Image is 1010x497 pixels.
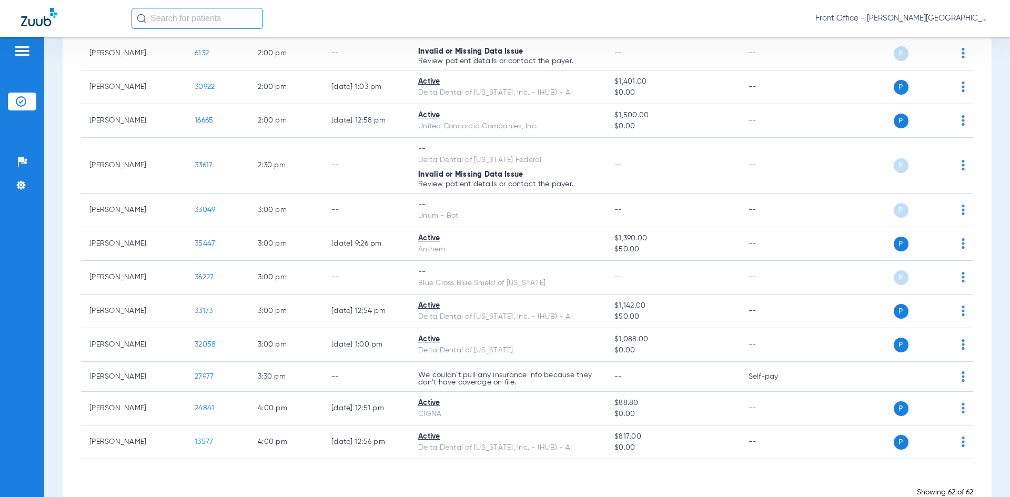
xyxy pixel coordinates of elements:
td: 3:00 PM [249,194,323,227]
td: [PERSON_NAME] [81,194,186,227]
span: $0.00 [614,121,731,132]
span: $1,142.00 [614,300,731,311]
div: Delta Dental of [US_STATE], Inc. - (HUB) - AI [418,87,598,98]
span: -- [614,161,622,169]
td: [PERSON_NAME] [81,138,186,194]
td: -- [740,392,811,425]
input: Search for patients [132,8,263,29]
img: group-dot-blue.svg [962,437,965,447]
span: $0.00 [614,409,731,420]
td: 3:00 PM [249,295,323,328]
span: $817.00 [614,431,731,442]
span: $1,390.00 [614,233,731,244]
span: 27977 [195,373,214,380]
img: group-dot-blue.svg [962,272,965,282]
span: P [894,46,908,61]
img: group-dot-blue.svg [962,82,965,92]
img: group-dot-blue.svg [962,115,965,126]
td: 3:00 PM [249,328,323,362]
td: [PERSON_NAME] [81,362,186,392]
td: [DATE] 9:26 PM [323,227,410,261]
span: Invalid or Missing Data Issue [418,48,523,55]
img: group-dot-blue.svg [962,205,965,215]
p: Review patient details or contact the payer. [418,57,598,65]
td: [PERSON_NAME] [81,37,186,70]
div: Active [418,110,598,121]
td: 3:00 PM [249,261,323,295]
div: Delta Dental of [US_STATE] [418,345,598,356]
span: 30922 [195,83,215,90]
td: -- [740,194,811,227]
img: group-dot-blue.svg [962,339,965,350]
span: 33617 [195,161,213,169]
span: 24841 [195,404,214,412]
span: $1,500.00 [614,110,731,121]
img: hamburger-icon [14,45,31,57]
div: Delta Dental of [US_STATE], Inc. - (HUB) - AI [418,442,598,453]
td: 2:00 PM [249,104,323,138]
span: P [894,270,908,285]
td: 4:00 PM [249,425,323,459]
span: 16665 [195,117,213,124]
img: Search Icon [137,14,146,23]
span: $0.00 [614,345,731,356]
td: [PERSON_NAME] [81,227,186,261]
span: -- [614,373,622,380]
td: -- [323,261,410,295]
div: CIGNA [418,409,598,420]
span: -- [614,273,622,281]
div: United Concordia Companies, Inc. [418,121,598,132]
span: $50.00 [614,311,731,322]
span: Invalid or Missing Data Issue [418,171,523,178]
iframe: Chat Widget [957,447,1010,497]
div: -- [418,144,598,155]
img: group-dot-blue.svg [962,403,965,413]
td: [PERSON_NAME] [81,425,186,459]
img: group-dot-blue.svg [962,371,965,382]
td: [DATE] 12:54 PM [323,295,410,328]
td: -- [740,138,811,194]
div: Delta Dental of [US_STATE], Inc. - (HUB) - AI [418,311,598,322]
span: P [894,114,908,128]
span: 6132 [195,49,209,57]
td: 4:00 PM [249,392,323,425]
td: -- [323,194,410,227]
td: [PERSON_NAME] [81,295,186,328]
span: $50.00 [614,244,731,255]
td: -- [740,37,811,70]
span: Front Office - [PERSON_NAME][GEOGRAPHIC_DATA] Dental Care [815,13,989,24]
img: group-dot-blue.svg [962,306,965,316]
div: Delta Dental of [US_STATE] Federal [418,155,598,166]
span: $1,088.00 [614,334,731,345]
span: P [894,203,908,218]
td: -- [323,362,410,392]
td: [DATE] 1:00 PM [323,328,410,362]
div: Active [418,76,598,87]
div: Active [418,431,598,442]
span: 32058 [195,341,216,348]
td: 3:30 PM [249,362,323,392]
span: 35447 [195,240,215,247]
p: Review patient details or contact the payer. [418,180,598,188]
td: -- [740,104,811,138]
td: [DATE] 12:58 PM [323,104,410,138]
span: $0.00 [614,442,731,453]
td: [PERSON_NAME] [81,70,186,104]
span: $0.00 [614,87,731,98]
td: 3:00 PM [249,227,323,261]
td: [PERSON_NAME] [81,261,186,295]
td: -- [740,227,811,261]
p: We couldn’t pull any insurance info because they don’t have coverage on file. [418,371,598,386]
span: P [894,80,908,95]
td: 2:00 PM [249,70,323,104]
td: -- [740,261,811,295]
td: [PERSON_NAME] [81,328,186,362]
div: Active [418,300,598,311]
td: -- [323,37,410,70]
span: -- [614,206,622,214]
div: Blue Cross Blue Shield of [US_STATE] [418,278,598,289]
td: -- [740,295,811,328]
td: Self-pay [740,362,811,392]
td: -- [323,138,410,194]
td: [DATE] 1:03 PM [323,70,410,104]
